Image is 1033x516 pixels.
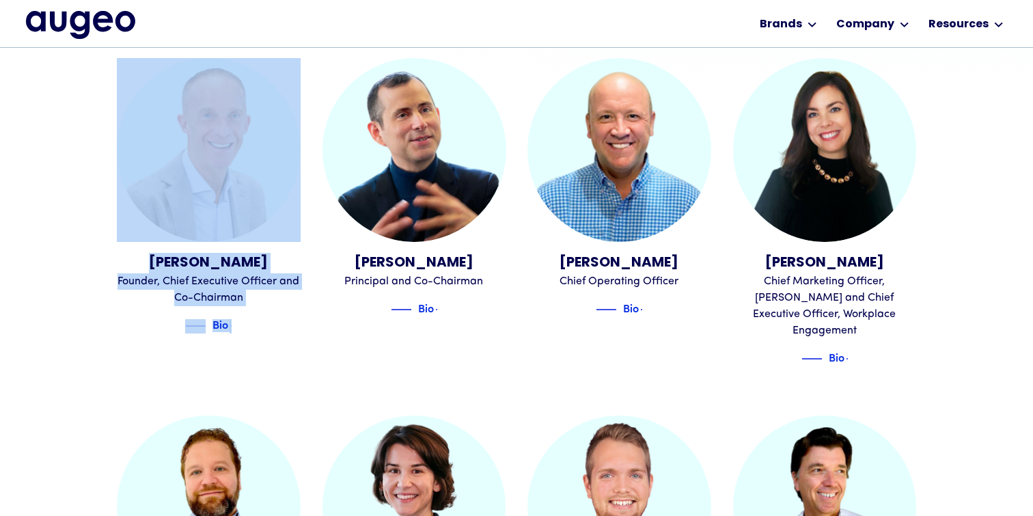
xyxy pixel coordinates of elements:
[322,58,506,317] a: Juan Sabater[PERSON_NAME]Principal and Co-ChairmanBlue decorative lineBioBlue text arrow
[418,299,434,316] div: Bio
[322,58,506,242] img: Juan Sabater
[527,273,711,290] div: Chief Operating Officer
[185,318,206,334] img: Blue decorative line
[322,273,506,290] div: Principal and Co-Chairman
[117,273,301,306] div: Founder, Chief Executive Officer and Co-Chairman
[836,16,894,33] div: Company
[760,16,802,33] div: Brands
[733,273,917,339] div: Chief Marketing Officer, [PERSON_NAME] and Chief Executive Officer, Workplace Engagement
[212,316,228,332] div: Bio
[527,58,711,242] img: Erik Sorensen
[527,58,711,317] a: Erik Sorensen[PERSON_NAME]Chief Operating OfficerBlue decorative lineBioBlue text arrow
[733,253,917,273] div: [PERSON_NAME]
[733,58,917,242] img: Juliann Gilbert
[26,11,135,38] a: home
[928,16,989,33] div: Resources
[640,301,661,318] img: Blue text arrow
[117,58,301,242] img: David Kristal
[117,253,301,273] div: [PERSON_NAME]
[117,58,301,334] a: David Kristal[PERSON_NAME]Founder, Chief Executive Officer and Co-ChairmanBlue decorative lineBio...
[596,301,616,318] img: Blue decorative line
[322,253,506,273] div: [PERSON_NAME]
[435,301,456,318] img: Blue text arrow
[230,318,250,334] img: Blue text arrow
[846,351,866,367] img: Blue text arrow
[623,299,639,316] div: Bio
[391,301,411,318] img: Blue decorative line
[829,349,844,365] div: Bio
[733,58,917,366] a: Juliann Gilbert[PERSON_NAME]Chief Marketing Officer, [PERSON_NAME] and Chief Executive Officer, W...
[801,351,822,367] img: Blue decorative line
[26,11,135,38] img: Augeo's full logo in midnight blue.
[527,253,711,273] div: [PERSON_NAME]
